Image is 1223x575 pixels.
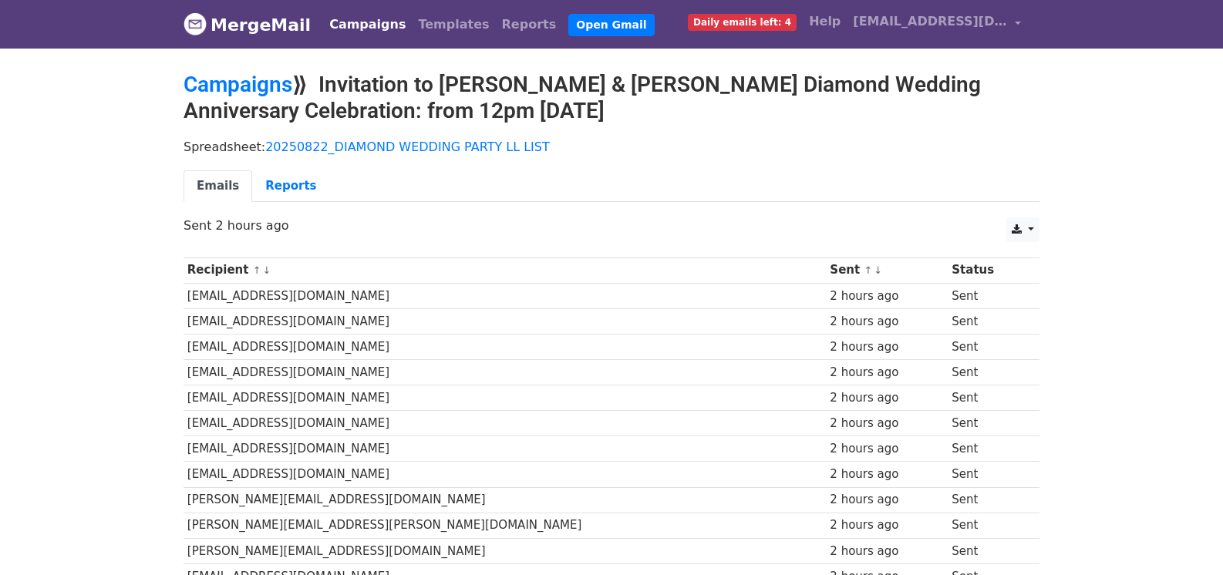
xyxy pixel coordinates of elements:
div: 2 hours ago [830,466,944,483]
div: 2 hours ago [830,415,944,432]
td: Sent [948,436,1028,462]
td: Sent [948,538,1028,563]
a: MergeMail [184,8,311,41]
td: Sent [948,513,1028,538]
td: [EMAIL_ADDRESS][DOMAIN_NAME] [184,308,827,334]
div: 2 hours ago [830,543,944,560]
th: Status [948,257,1028,283]
td: [EMAIL_ADDRESS][DOMAIN_NAME] [184,411,827,436]
div: 2 hours ago [830,389,944,407]
div: 2 hours ago [830,516,944,534]
p: Spreadsheet: [184,139,1039,155]
td: [EMAIL_ADDRESS][DOMAIN_NAME] [184,360,827,385]
span: [EMAIL_ADDRESS][DOMAIN_NAME] [853,12,1007,31]
td: Sent [948,360,1028,385]
a: Reports [496,9,563,40]
a: 20250822_DIAMOND WEDDING PARTY LL LIST [265,140,550,154]
a: [EMAIL_ADDRESS][DOMAIN_NAME] [847,6,1027,42]
span: Daily emails left: 4 [688,14,797,31]
a: Emails [184,170,252,202]
div: 2 hours ago [830,364,944,382]
a: ↓ [262,264,271,276]
a: Open Gmail [568,14,654,36]
th: Sent [827,257,948,283]
td: Sent [948,308,1028,334]
div: 2 hours ago [830,313,944,331]
td: [EMAIL_ADDRESS][DOMAIN_NAME] [184,385,827,411]
div: 2 hours ago [830,287,944,305]
img: MergeMail logo [184,12,207,35]
a: Daily emails left: 4 [682,6,803,37]
a: Reports [252,170,329,202]
a: ↑ [253,264,261,276]
td: [PERSON_NAME][EMAIL_ADDRESS][PERSON_NAME][DOMAIN_NAME] [184,513,827,538]
td: [PERSON_NAME][EMAIL_ADDRESS][DOMAIN_NAME] [184,538,827,563]
div: 2 hours ago [830,440,944,458]
td: [EMAIL_ADDRESS][DOMAIN_NAME] [184,283,827,308]
a: Help [803,6,847,37]
td: Sent [948,283,1028,308]
a: Templates [412,9,495,40]
td: [PERSON_NAME][EMAIL_ADDRESS][DOMAIN_NAME] [184,487,827,513]
td: Sent [948,487,1028,513]
div: 2 hours ago [830,338,944,356]
td: Sent [948,385,1028,411]
td: Sent [948,334,1028,359]
td: [EMAIL_ADDRESS][DOMAIN_NAME] [184,334,827,359]
div: 2 hours ago [830,491,944,509]
a: Campaigns [184,72,292,97]
a: ↑ [864,264,872,276]
td: Sent [948,411,1028,436]
td: Sent [948,462,1028,487]
td: [EMAIL_ADDRESS][DOMAIN_NAME] [184,462,827,487]
th: Recipient [184,257,827,283]
a: ↓ [874,264,882,276]
h2: ⟫ Invitation to [PERSON_NAME] & [PERSON_NAME] Diamond Wedding Anniversary Celebration: from 12pm ... [184,72,1039,123]
td: [EMAIL_ADDRESS][DOMAIN_NAME] [184,436,827,462]
p: Sent 2 hours ago [184,217,1039,234]
a: Campaigns [323,9,412,40]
